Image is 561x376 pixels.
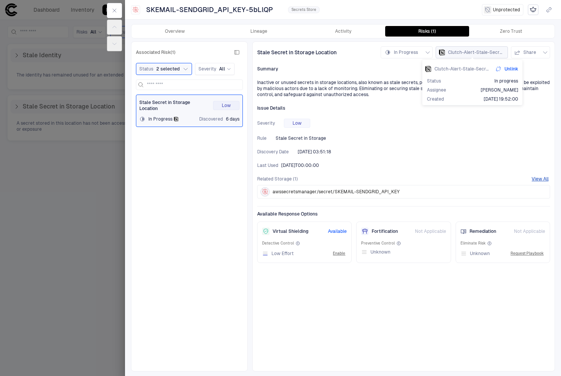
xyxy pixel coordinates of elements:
button: Status2 selected [136,63,192,75]
span: Remediation [470,228,496,234]
span: Related Storage (1) [257,176,298,182]
div: Notion [425,66,431,72]
span: 2 selected [156,66,180,72]
span: Unknown [370,249,390,255]
span: Low [293,120,302,126]
div: AWS Secrets Manager [133,7,139,13]
button: Unlink [494,63,520,75]
span: [DATE]T00:00:00 [281,162,319,168]
span: Clutch-Alert-Stale-Secret-in-Storage-Location-SKEMAIL-SENDGRID_API_KEY-5bLlQP-aws-secrets-254efde... [448,49,505,55]
span: Clutch-Alert-Stale-Secret-in-Storage-Location-SKEMAIL-SENDGRID_API_KEY-5bLlQP-aws-secrets-254efde... [434,66,491,72]
span: Associated Risk (1) [136,49,175,55]
button: Activity [301,26,385,37]
div: Notion [174,117,178,121]
span: Share [523,49,536,55]
span: Fortification [372,228,398,234]
div: Notion [439,49,445,55]
button: Enable [331,249,347,258]
span: Preventive Control [361,241,395,246]
span: Eliminate Risk [460,241,486,246]
span: Severity [198,66,216,72]
div: 8/13/2025 07:51:18 (GMT+00:00 UTC) [298,149,331,155]
span: [PERSON_NAME] [481,87,518,93]
span: SKEMAIL-SENDGRID_API_KEY-5bLlQP [146,5,273,14]
button: View All [532,176,549,182]
span: Not Applicable [514,228,545,234]
span: Summary [257,66,278,72]
span: Stale Secret in Storage Location [257,49,337,56]
div: Inactive or unused secrets in storage locations, also known as stale secrets, pose a hidden secur... [257,79,550,98]
span: Secrets Store [291,7,316,12]
span: Discovered [199,116,223,122]
span: Severity [257,120,275,126]
span: Stale Secret in Storage Location [139,99,207,112]
span: Status [427,78,441,84]
span: Virtual Shielding [273,228,308,234]
span: Created [427,96,444,102]
span: Stale Secret in Storage [276,135,326,141]
button: Request Playbook [509,249,545,258]
span: Available Response Options [257,211,550,217]
span: Assignee [427,87,446,93]
span: [DATE] 19:52:00 [484,96,518,102]
span: All [219,66,225,72]
span: [DATE] 03:51:18 [298,149,331,155]
span: Last Used [257,162,278,168]
span: Low Effort [271,251,294,257]
button: Overview [133,26,217,37]
div: Zero Trust [500,28,522,34]
div: Mark as Crown Jewel [528,5,538,15]
span: Issue Details [257,105,285,111]
button: Lineage [217,26,301,37]
span: Status [139,66,153,72]
button: NotionClutch-Alert-Stale-Secret-in-Storage-Location-SKEMAIL-SENDGRID_API_KEY-5bLlQP-aws-secrets-2... [436,46,508,58]
button: SKEMAIL-SENDGRID_API_KEY-5bLlQP [145,4,284,16]
span: In Progress [148,116,172,122]
span: awssecretsmanager/secret/SKEMAIL-SENDGRID_API_KEY [273,189,400,195]
span: Unprotected [493,7,520,13]
span: Low [222,102,231,109]
span: In Progress [394,49,418,55]
span: In progress [494,78,518,84]
span: Not Applicable [415,228,446,234]
span: Unlink [505,66,518,72]
span: Available [328,228,347,234]
div: Risks (1) [418,28,436,34]
button: Share [511,46,550,58]
span: 6 days [226,116,239,122]
span: Discovery Date [257,149,289,155]
span: Rule [257,135,267,141]
span: Unknown [470,251,490,257]
button: In Progress [381,46,433,58]
span: Detective Control [262,241,294,246]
